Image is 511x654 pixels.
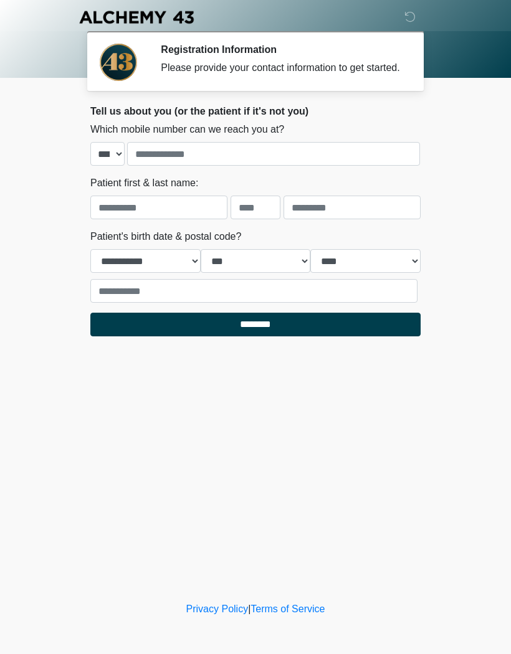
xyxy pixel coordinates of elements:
[90,122,284,137] label: Which mobile number can we reach you at?
[90,229,241,244] label: Patient's birth date & postal code?
[78,9,195,25] img: Alchemy 43 Logo
[161,44,402,55] h2: Registration Information
[251,604,325,614] a: Terms of Service
[186,604,249,614] a: Privacy Policy
[100,44,137,81] img: Agent Avatar
[248,604,251,614] a: |
[90,105,421,117] h2: Tell us about you (or the patient if it's not you)
[161,60,402,75] div: Please provide your contact information to get started.
[90,176,198,191] label: Patient first & last name:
